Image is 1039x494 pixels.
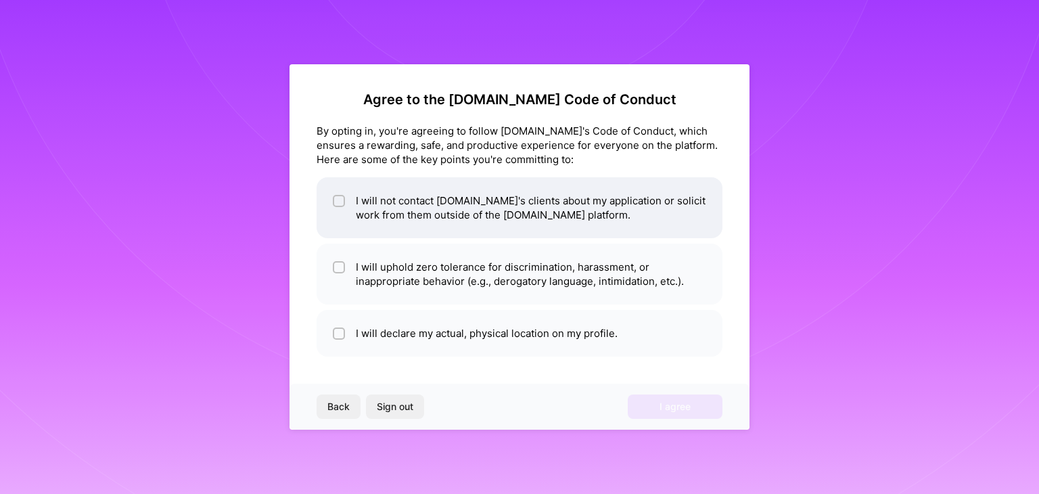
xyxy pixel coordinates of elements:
[317,395,361,419] button: Back
[366,395,424,419] button: Sign out
[317,244,722,305] li: I will uphold zero tolerance for discrimination, harassment, or inappropriate behavior (e.g., der...
[317,91,722,108] h2: Agree to the [DOMAIN_NAME] Code of Conduct
[377,400,413,413] span: Sign out
[317,177,722,238] li: I will not contact [DOMAIN_NAME]'s clients about my application or solicit work from them outside...
[317,124,722,166] div: By opting in, you're agreeing to follow [DOMAIN_NAME]'s Code of Conduct, which ensures a rewardin...
[327,400,350,413] span: Back
[317,310,722,357] li: I will declare my actual, physical location on my profile.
